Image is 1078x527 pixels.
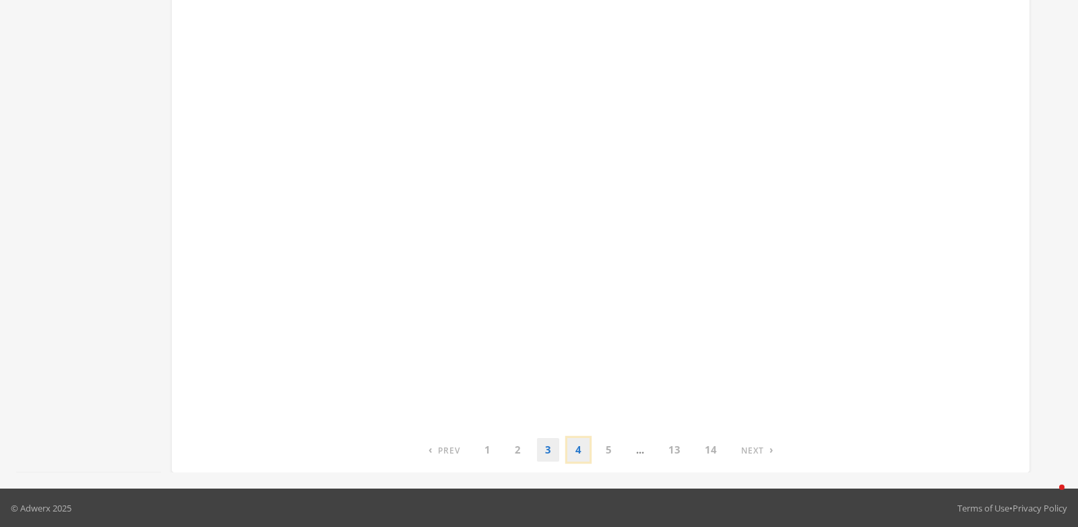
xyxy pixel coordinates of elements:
[697,438,725,462] a: 14
[537,438,559,462] a: 3
[420,438,468,462] a: Previous
[429,443,433,456] span: ‹
[957,502,1009,514] a: Terms of Use
[957,501,1067,515] div: •
[660,438,689,462] a: 13
[769,443,773,456] span: ›
[1032,481,1065,514] iframe: Intercom live chat
[420,438,782,462] nav: pagination
[567,438,590,462] a: 4
[598,438,620,462] a: 5
[476,438,499,462] a: 1
[1013,502,1067,514] a: Privacy Policy
[733,438,782,462] a: Next
[507,438,529,462] a: 2
[11,501,71,515] p: © Adwerx 2025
